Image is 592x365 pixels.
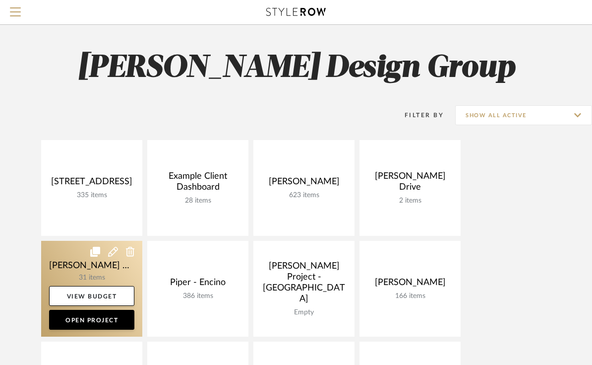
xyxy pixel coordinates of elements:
div: 2 items [367,197,453,205]
div: 623 items [261,191,347,200]
div: Empty [261,308,347,317]
div: Filter By [392,110,444,120]
a: View Budget [49,286,134,306]
div: [PERSON_NAME] Drive [367,171,453,197]
div: 28 items [155,197,240,205]
div: 166 items [367,292,453,300]
div: Example Client Dashboard [155,171,240,197]
div: Piper - Encino [155,277,240,292]
div: [PERSON_NAME] Project - [GEOGRAPHIC_DATA] [261,261,347,308]
div: [PERSON_NAME] [261,176,347,191]
div: 335 items [49,191,134,200]
div: 386 items [155,292,240,300]
a: Open Project [49,310,134,330]
div: [PERSON_NAME] [367,277,453,292]
div: [STREET_ADDRESS] [49,176,134,191]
